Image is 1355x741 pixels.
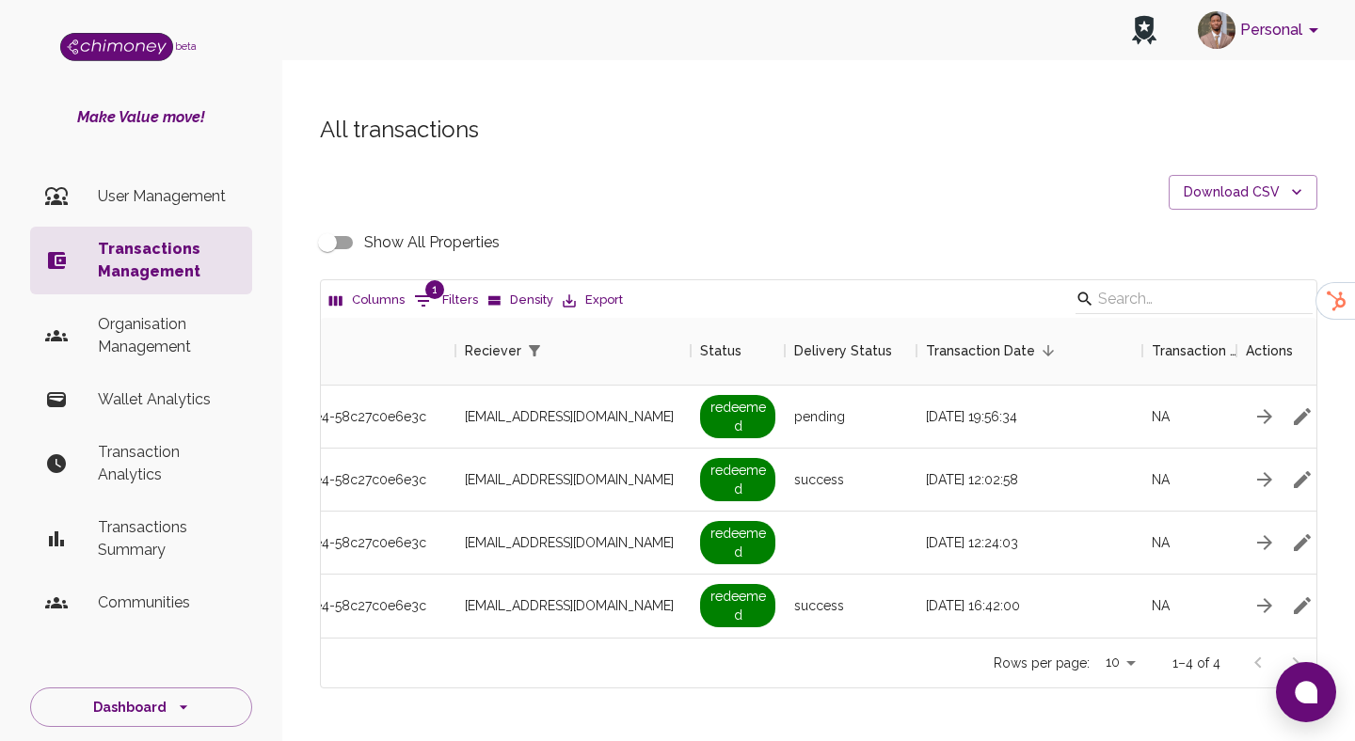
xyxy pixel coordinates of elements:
[30,687,252,728] button: Dashboard
[1152,317,1236,385] div: Transaction payment Method
[325,286,409,315] button: Select columns
[1097,649,1142,676] div: 10
[785,317,917,385] div: Delivery Status
[465,407,674,426] span: [EMAIL_ADDRESS][DOMAIN_NAME]
[558,286,628,315] button: Export
[785,386,917,449] div: pending
[548,338,574,364] button: Sort
[1098,284,1284,314] input: Search…
[1169,175,1317,210] button: Download CSV
[700,458,775,501] span: redeemed
[700,317,741,385] div: Status
[917,512,1142,575] div: [DATE] 12:24:03
[926,317,1035,385] div: Transaction Date
[700,584,775,627] span: redeemed
[98,185,237,208] p: User Management
[465,470,674,489] span: [EMAIL_ADDRESS][DOMAIN_NAME]
[98,238,237,283] p: Transactions Management
[1142,575,1236,638] div: NA
[409,286,483,316] button: Show filters
[700,395,775,438] span: redeemed
[154,317,455,385] div: Initiator
[465,596,674,615] span: [EMAIL_ADDRESS][DOMAIN_NAME]
[521,338,548,364] button: Show filters
[98,516,237,561] p: Transactions Summary
[917,317,1142,385] div: Transaction Date
[175,40,197,52] span: beta
[1198,11,1235,49] img: avatar
[1142,317,1236,385] div: Transaction payment Method
[917,386,1142,449] div: [DATE] 19:56:34
[521,338,548,364] div: 1 active filter
[1172,654,1220,672] p: 1–4 of 4
[785,449,917,512] div: success
[98,388,237,411] p: Wallet Analytics
[994,654,1090,672] p: Rows per page:
[98,591,237,614] p: Communities
[917,449,1142,512] div: [DATE] 12:02:58
[1246,317,1293,385] div: Actions
[1142,512,1236,575] div: NA
[465,317,521,385] div: Reciever
[364,231,500,254] span: Show All Properties
[98,441,237,486] p: Transaction Analytics
[320,115,1317,145] h5: All transactions
[785,575,917,638] div: success
[60,33,173,61] img: Logo
[1076,284,1313,318] div: Search
[1035,338,1061,364] button: Sort
[1142,386,1236,449] div: NA
[700,521,775,564] span: redeemed
[691,317,785,385] div: Status
[465,533,674,552] span: [EMAIL_ADDRESS][DOMAIN_NAME]
[98,313,237,358] p: Organisation Management
[917,575,1142,638] div: [DATE] 16:42:00
[794,317,892,385] div: Delivery Status
[483,286,558,315] button: Density
[1142,449,1236,512] div: NA
[1190,6,1332,55] button: account of current user
[455,317,691,385] div: Reciever
[425,280,444,299] span: 1
[1276,662,1336,722] button: Open chat window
